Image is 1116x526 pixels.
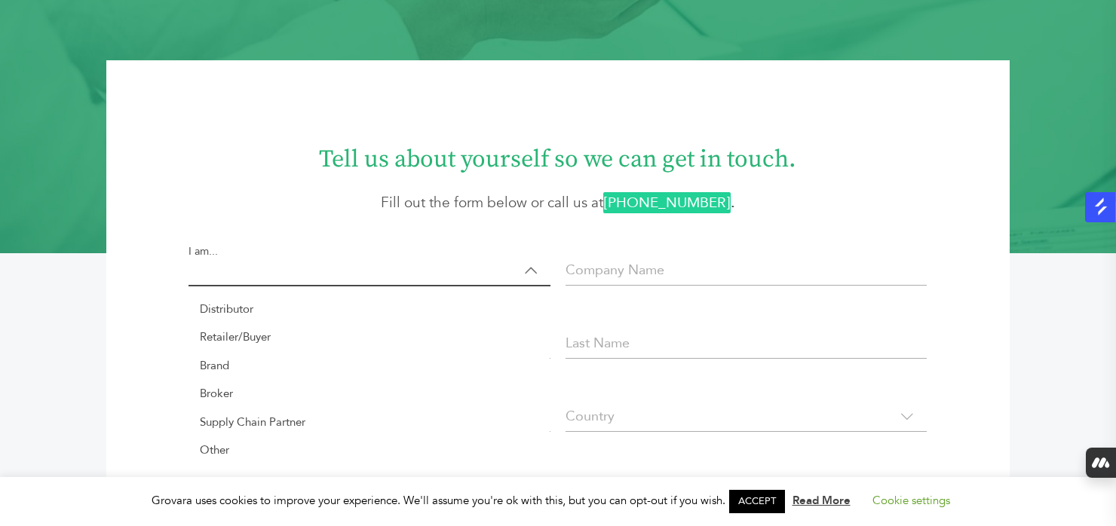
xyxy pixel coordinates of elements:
p: Fill out the form below or call us at [152,192,965,214]
a: [PHONE_NUMBER] [603,192,731,213]
span: [PHONE_NUMBER] [604,193,730,213]
label: Last Name [566,333,630,353]
span: Broker [189,380,550,408]
label: I am... [189,243,218,260]
span: Supply Chain Partner [189,408,550,436]
a: Read More [793,493,851,508]
strong: . [603,193,735,213]
a: Cookie settings [872,493,950,508]
span: Retailer/Buyer [189,323,550,352]
span: Other [189,436,550,465]
a: ACCEPT [729,490,785,513]
h1: Tell us about yourself so we can get in touch. [152,133,965,176]
span: Grovara uses cookies to improve your experience. We'll assume you're ok with this, but you can op... [152,493,965,508]
label: Company Name [566,260,664,280]
span: Brand [189,351,550,380]
img: salesgear logo [1092,197,1110,216]
span: Distributor [189,295,550,323]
